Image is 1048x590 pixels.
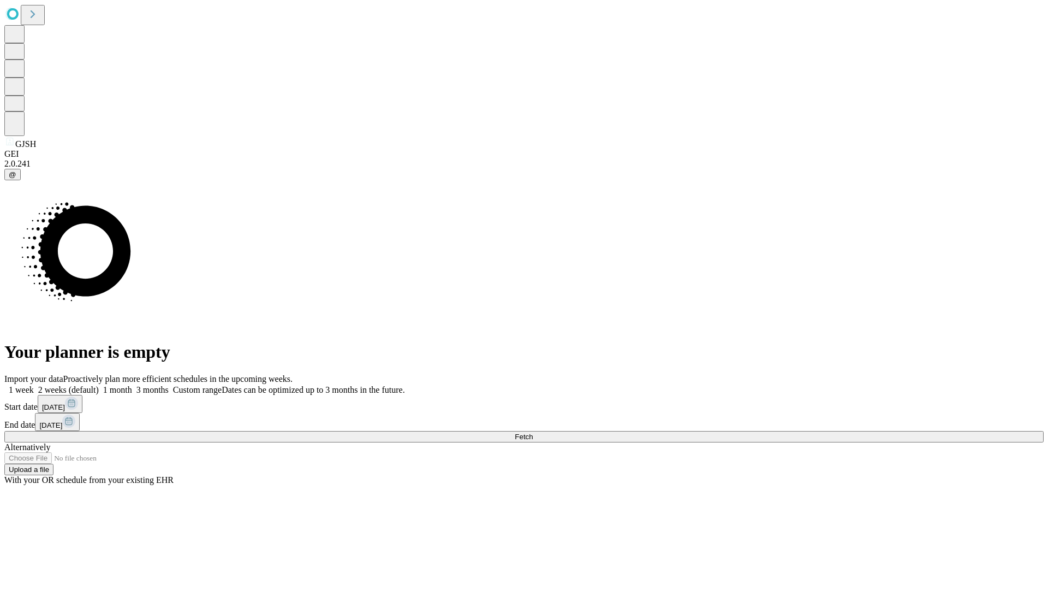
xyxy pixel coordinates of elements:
span: Alternatively [4,442,50,452]
button: [DATE] [35,413,80,431]
span: 2 weeks (default) [38,385,99,394]
span: Custom range [173,385,222,394]
span: With your OR schedule from your existing EHR [4,475,174,485]
span: [DATE] [39,421,62,429]
button: Upload a file [4,464,53,475]
button: [DATE] [38,395,82,413]
div: GEI [4,149,1044,159]
span: Import your data [4,374,63,383]
div: End date [4,413,1044,431]
span: 1 month [103,385,132,394]
span: 1 week [9,385,34,394]
span: GJSH [15,139,36,149]
button: Fetch [4,431,1044,442]
div: 2.0.241 [4,159,1044,169]
span: [DATE] [42,403,65,411]
h1: Your planner is empty [4,342,1044,362]
div: Start date [4,395,1044,413]
span: Fetch [515,433,533,441]
span: Dates can be optimized up to 3 months in the future. [222,385,404,394]
span: @ [9,170,16,179]
span: 3 months [136,385,169,394]
button: @ [4,169,21,180]
span: Proactively plan more efficient schedules in the upcoming weeks. [63,374,293,383]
